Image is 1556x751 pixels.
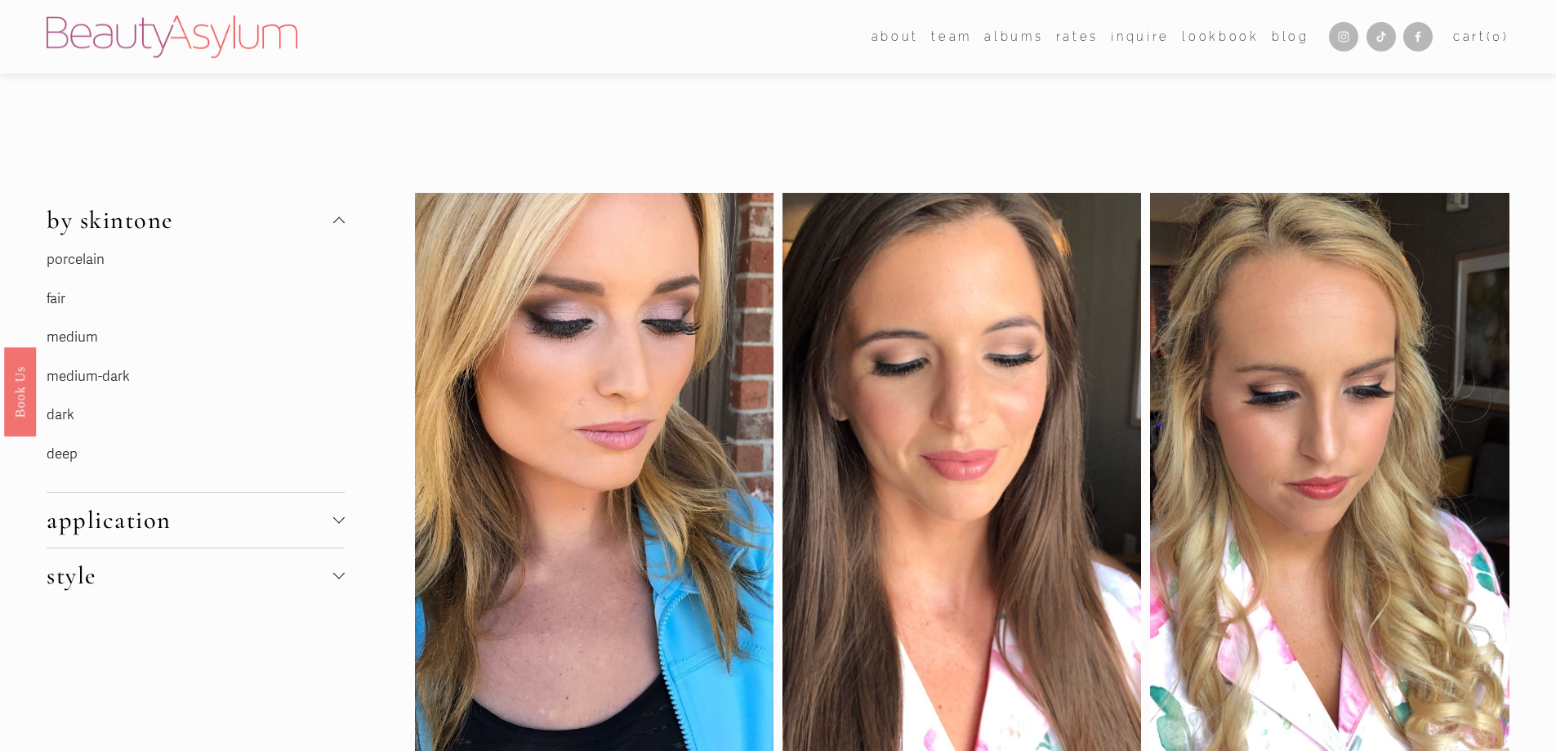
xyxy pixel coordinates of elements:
a: Inquire [1111,25,1170,48]
a: Lookbook [1182,25,1259,48]
a: albums [984,25,1043,48]
a: medium-dark [47,368,130,385]
a: porcelain [47,251,105,268]
span: style [47,561,332,591]
span: application [47,505,332,535]
a: Book Us [4,346,36,436]
a: Instagram [1329,22,1358,51]
span: 0 [1492,29,1503,43]
button: style [47,548,344,603]
button: by skintone [47,193,344,248]
img: Beauty Asylum | Bridal Hair &amp; Makeup Charlotte &amp; Atlanta [47,16,297,58]
a: 0 items in cart [1453,26,1509,47]
span: team [931,26,972,47]
a: Rates [1056,25,1099,48]
a: deep [47,445,78,463]
span: by skintone [47,205,332,235]
a: medium [47,329,98,346]
a: dark [47,406,74,423]
a: TikTok [1367,22,1396,51]
a: folder dropdown [872,25,919,48]
a: fair [47,290,65,307]
a: folder dropdown [931,25,972,48]
span: ( ) [1487,29,1509,43]
div: by skintone [47,248,344,492]
a: Blog [1272,25,1309,48]
span: about [872,26,919,47]
button: application [47,493,344,548]
a: Facebook [1403,22,1433,51]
